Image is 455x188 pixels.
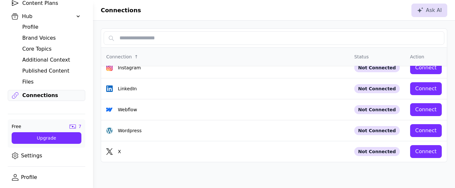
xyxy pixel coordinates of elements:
[410,54,424,60] div: Action
[354,105,400,114] div: Not Connected
[415,106,437,114] div: Connect
[18,65,85,76] a: Published Content
[8,150,85,161] a: Settings
[354,147,400,156] div: Not Connected
[415,64,437,72] div: Connect
[17,135,76,141] div: Upgrade
[18,22,85,33] a: Profile
[415,127,437,134] div: Connect
[106,127,344,134] div: Wordpress
[410,82,442,95] button: Connect
[354,84,400,93] div: Not Connected
[354,63,400,72] div: Not Connected
[417,6,442,14] div: Ask AI
[354,54,369,60] div: Status
[106,148,344,155] div: X
[354,126,400,135] div: Not Connected
[106,127,113,134] img: Wordpress
[411,4,447,17] button: Ask AI
[22,13,71,20] div: Hub
[22,67,81,75] div: Published Content
[78,123,81,130] div: 7
[410,124,442,137] button: Connect
[106,106,344,113] div: Webflow
[22,34,81,42] div: Brand Voices
[22,23,81,31] div: Profile
[106,85,344,92] div: LinkedIn
[18,54,85,65] a: Additional Context
[18,44,85,54] a: Core Topics
[415,85,437,93] div: Connect
[101,6,141,15] h1: Connections
[106,108,113,112] img: Webflow
[410,145,442,158] button: Connect
[22,45,81,53] div: Core Topics
[106,64,113,71] img: Instagram
[8,90,85,101] a: Connections
[8,172,85,183] a: Profile
[22,92,81,99] div: Connections
[410,103,442,116] button: Connect
[134,54,138,60] div: ↑
[410,61,442,74] button: Connect
[106,64,344,71] div: Instagram
[12,123,21,130] div: Free
[22,56,81,64] div: Additional Context
[106,148,113,155] img: X
[106,54,132,60] div: Connection
[18,33,85,44] a: Brand Voices
[106,85,113,92] img: LinkedIn
[415,148,437,155] div: Connect
[18,76,85,87] a: Files
[12,132,81,144] button: Upgrade
[22,78,81,86] div: Files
